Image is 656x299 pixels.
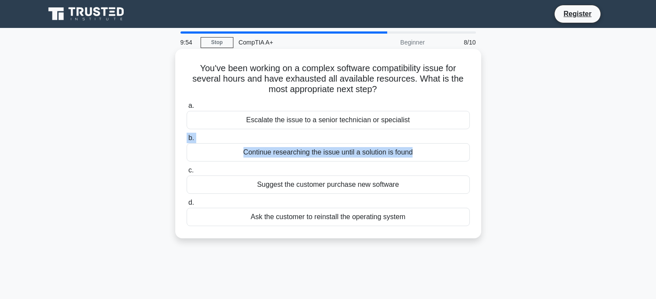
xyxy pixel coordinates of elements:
div: Suggest the customer purchase new software [187,175,470,194]
div: 9:54 [175,34,201,51]
a: Stop [201,37,233,48]
div: Ask the customer to reinstall the operating system [187,208,470,226]
span: a. [188,102,194,109]
div: 8/10 [430,34,481,51]
div: CompTIA A+ [233,34,354,51]
div: Escalate the issue to a senior technician or specialist [187,111,470,129]
a: Register [558,8,597,19]
span: c. [188,166,194,174]
span: b. [188,134,194,141]
span: d. [188,199,194,206]
h5: You've been working on a complex software compatibility issue for several hours and have exhauste... [186,63,471,95]
div: Beginner [354,34,430,51]
div: Continue researching the issue until a solution is found [187,143,470,162]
